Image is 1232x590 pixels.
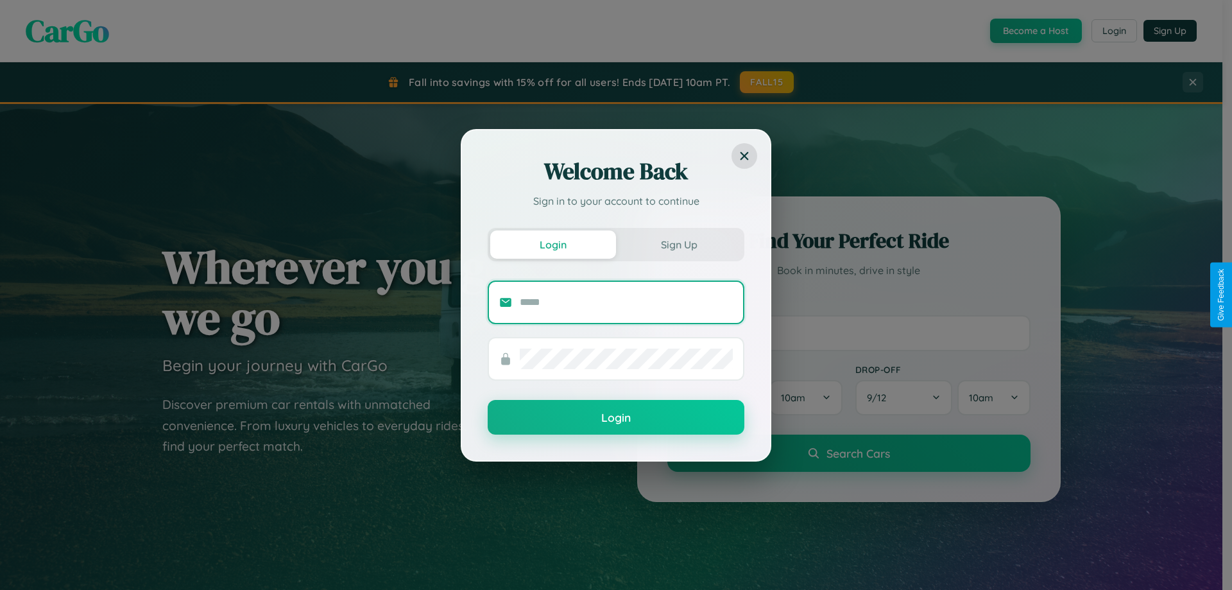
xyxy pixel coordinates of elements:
[616,230,742,259] button: Sign Up
[490,230,616,259] button: Login
[488,193,744,209] p: Sign in to your account to continue
[488,400,744,435] button: Login
[488,156,744,187] h2: Welcome Back
[1217,269,1226,321] div: Give Feedback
